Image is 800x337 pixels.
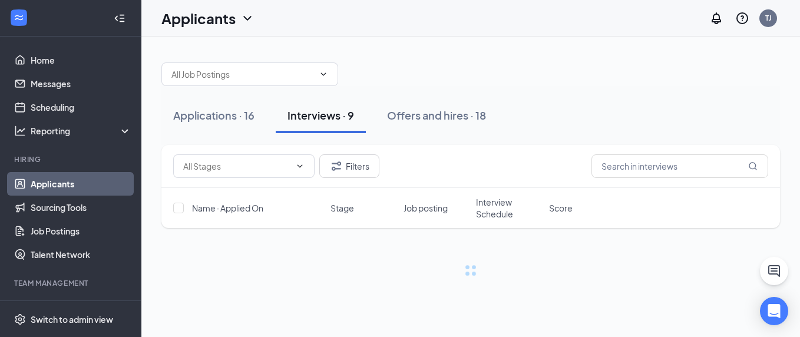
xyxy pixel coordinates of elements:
svg: Collapse [114,12,125,24]
a: Messages [31,72,131,95]
button: ChatActive [760,257,788,285]
div: Applications · 16 [173,108,254,123]
div: Switch to admin view [31,313,113,325]
svg: Filter [329,159,343,173]
div: Open Intercom Messenger [760,297,788,325]
span: Interview Schedule [476,196,542,220]
div: Offers and hires · 18 [387,108,486,123]
a: Home [31,48,131,72]
svg: Settings [14,313,26,325]
svg: MagnifyingGlass [748,161,758,171]
svg: Analysis [14,125,26,137]
input: Search in interviews [591,154,768,178]
svg: WorkstreamLogo [13,12,25,24]
span: Job posting [404,202,448,214]
div: Hiring [14,154,129,164]
svg: ChevronDown [319,70,328,79]
span: Name · Applied On [192,202,263,214]
a: Sourcing Tools [31,196,131,219]
span: Stage [330,202,354,214]
h1: Applicants [161,8,236,28]
svg: ChevronDown [240,11,254,25]
span: Score [549,202,573,214]
input: All Job Postings [171,68,314,81]
div: Interviews · 9 [287,108,354,123]
div: Team Management [14,278,129,288]
svg: ChatActive [767,264,781,278]
input: All Stages [183,160,290,173]
a: Talent Network [31,243,131,266]
svg: QuestionInfo [735,11,749,25]
a: Job Postings [31,219,131,243]
a: Scheduling [31,95,131,119]
svg: Notifications [709,11,723,25]
button: Filter Filters [319,154,379,178]
a: Applicants [31,172,131,196]
svg: ChevronDown [295,161,305,171]
div: Reporting [31,125,132,137]
div: TJ [765,13,772,23]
